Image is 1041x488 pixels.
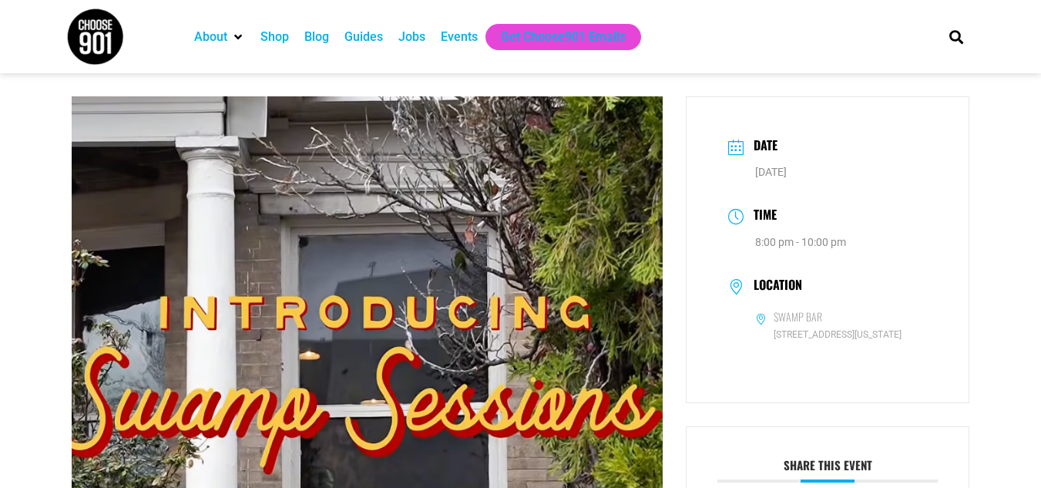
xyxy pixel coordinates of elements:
span: [STREET_ADDRESS][US_STATE] [755,328,928,342]
a: Guides [344,28,383,46]
div: About [186,24,253,50]
div: Search [943,24,969,49]
a: About [194,28,227,46]
h3: Time [746,205,777,227]
a: Get Choose901 Emails [501,28,626,46]
span: [DATE] [755,166,787,178]
h6: Swamp Bar [774,310,822,324]
a: Jobs [398,28,425,46]
h3: Location [746,278,802,296]
a: Blog [304,28,329,46]
nav: Main nav [186,24,923,50]
abbr: 8:00 pm - 10:00 pm [755,236,846,248]
a: Shop [260,28,289,46]
h3: Share this event [717,458,939,483]
a: Events [441,28,478,46]
h3: Date [746,136,777,158]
